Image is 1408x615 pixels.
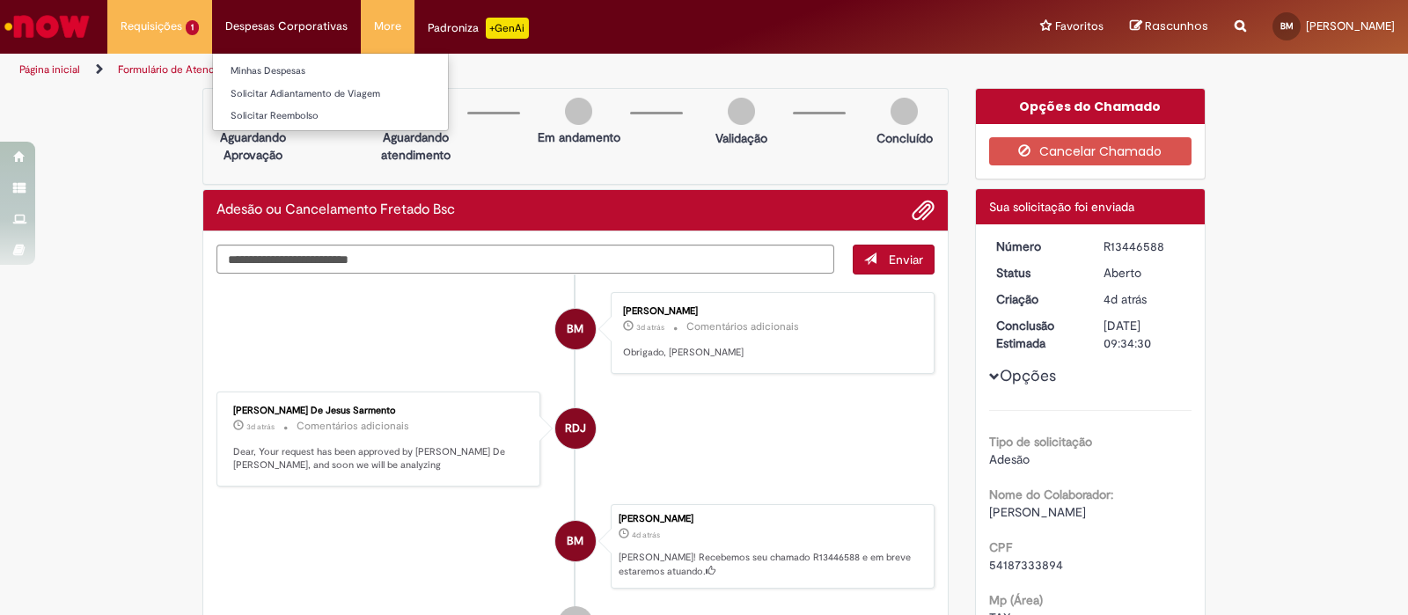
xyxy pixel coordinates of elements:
div: [PERSON_NAME] [623,306,916,317]
span: 3d atrás [246,421,275,432]
p: Aguardando atendimento [373,128,458,164]
p: [PERSON_NAME]! Recebemos seu chamado R13446588 e em breve estaremos atuando. [619,551,925,578]
img: img-circle-grey.png [728,98,755,125]
span: Favoritos [1055,18,1104,35]
span: Requisições [121,18,182,35]
a: Página inicial [19,62,80,77]
li: Bruno Marinho [216,504,935,589]
div: [DATE] 09:34:30 [1104,317,1185,352]
time: 26/08/2025 08:06:00 [1104,291,1147,307]
p: Em andamento [538,128,620,146]
ul: Despesas Corporativas [212,53,449,131]
p: Obrigado, [PERSON_NAME] [623,346,916,360]
div: Padroniza [428,18,529,39]
a: Formulário de Atendimento [118,62,248,77]
b: CPF [989,539,1012,555]
span: Rascunhos [1145,18,1208,34]
span: BM [1280,20,1294,32]
span: 4d atrás [1104,291,1147,307]
div: 26/08/2025 08:06:00 [1104,290,1185,308]
dt: Conclusão Estimada [983,317,1091,352]
div: Aberto [1104,264,1185,282]
img: img-circle-grey.png [565,98,592,125]
a: Solicitar Adiantamento de Viagem [213,84,448,104]
img: ServiceNow [2,9,92,44]
span: Sua solicitação foi enviada [989,199,1134,215]
a: Rascunhos [1130,18,1208,35]
h2: Adesão ou Cancelamento Fretado Bsc Histórico de tíquete [216,202,455,218]
span: [PERSON_NAME] [989,504,1086,520]
small: Comentários adicionais [686,319,799,334]
button: Adicionar anexos [912,199,935,222]
a: Minhas Despesas [213,62,448,81]
span: 54187333894 [989,557,1063,573]
div: [PERSON_NAME] [619,514,925,524]
p: Dear, Your request has been approved by [PERSON_NAME] De [PERSON_NAME], and soon we will be analy... [233,445,526,472]
div: Bruno Marinho [555,521,596,561]
button: Enviar [853,245,935,275]
b: Mp (Área) [989,592,1043,608]
div: Opções do Chamado [976,89,1206,124]
span: [PERSON_NAME] [1306,18,1395,33]
img: img-circle-grey.png [891,98,918,125]
span: Enviar [889,252,923,267]
b: Tipo de solicitação [989,434,1092,450]
span: 3d atrás [636,322,664,333]
div: Robson De Jesus Sarmento [555,408,596,449]
dt: Criação [983,290,1091,308]
button: Cancelar Chamado [989,137,1192,165]
p: Concluído [876,129,933,147]
textarea: Digite sua mensagem aqui... [216,245,834,274]
small: Comentários adicionais [297,419,409,434]
div: R13446588 [1104,238,1185,255]
p: Validação [715,129,767,147]
span: 4d atrás [632,530,660,540]
span: 1 [186,20,199,35]
span: BM [567,308,583,350]
time: 27/08/2025 09:34:30 [246,421,275,432]
span: BM [567,520,583,562]
time: 26/08/2025 08:06:00 [632,530,660,540]
p: Aguardando Aprovação [210,128,296,164]
ul: Trilhas de página [13,54,926,86]
div: Bruno Marinho [555,309,596,349]
span: RDJ [565,407,586,450]
p: +GenAi [486,18,529,39]
span: Despesas Corporativas [225,18,348,35]
b: Nome do Colaborador: [989,487,1113,502]
div: [PERSON_NAME] De Jesus Sarmento [233,406,526,416]
span: Adesão [989,451,1030,467]
time: 27/08/2025 13:20:23 [636,322,664,333]
span: More [374,18,401,35]
a: Solicitar Reembolso [213,106,448,126]
dt: Número [983,238,1091,255]
dt: Status [983,264,1091,282]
